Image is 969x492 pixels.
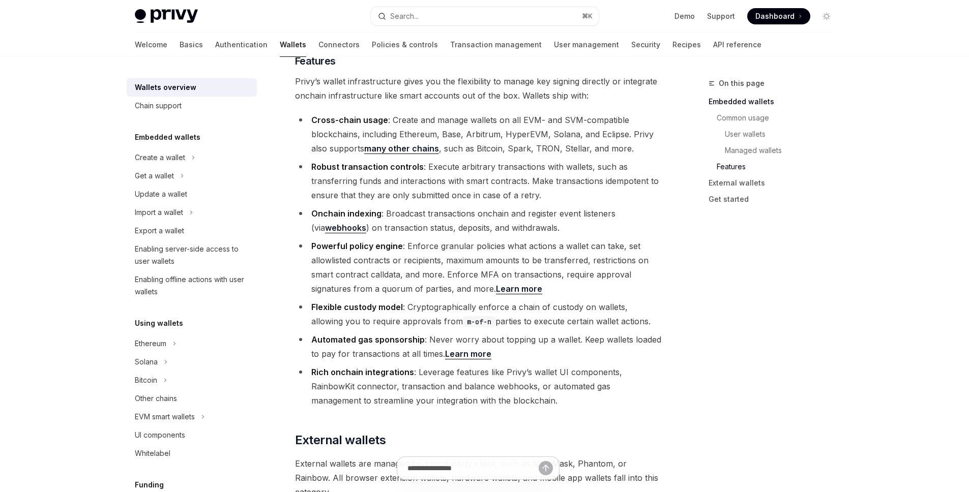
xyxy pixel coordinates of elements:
[127,240,257,270] a: Enabling server-side access to user wallets
[135,447,170,459] div: Whitelabel
[127,97,257,115] a: Chain support
[539,461,553,475] button: Send message
[135,170,174,182] div: Get a wallet
[280,33,306,57] a: Wallets
[311,162,424,172] strong: Robust transaction controls
[747,8,810,24] a: Dashboard
[371,7,599,25] button: Search...⌘K
[318,33,360,57] a: Connectors
[127,222,257,240] a: Export a wallet
[135,100,182,112] div: Chain support
[295,160,662,202] li: : Execute arbitrary transactions with wallets, such as transferring funds and interactions with s...
[463,316,495,327] code: m-of-n
[127,270,257,301] a: Enabling offline actions with user wallets
[496,284,542,294] a: Learn more
[127,426,257,444] a: UI components
[135,429,185,441] div: UI components
[135,9,198,23] img: light logo
[717,159,843,175] a: Features
[295,54,336,68] span: Features
[672,33,701,57] a: Recipes
[725,142,843,159] a: Managed wallets
[390,10,419,22] div: Search...
[311,367,414,377] strong: Rich onchain integrations
[311,241,403,251] strong: Powerful policy engine
[311,208,381,219] strong: Onchain indexing
[311,334,425,345] strong: Automated gas sponsorship
[582,12,593,20] span: ⌘ K
[450,33,542,57] a: Transaction management
[135,188,187,200] div: Update a wallet
[127,78,257,97] a: Wallets overview
[135,273,251,298] div: Enabling offline actions with user wallets
[295,239,662,296] li: : Enforce granular policies what actions a wallet can take, set allowlisted contracts or recipien...
[295,74,662,103] span: Privy’s wallet infrastructure gives you the flexibility to manage key signing directly or integra...
[725,126,843,142] a: User wallets
[295,206,662,235] li: : Broadcast transactions onchain and register event listeners (via ) on transaction status, depos...
[709,175,843,191] a: External wallets
[755,11,795,21] span: Dashboard
[311,115,388,125] strong: Cross-chain usage
[295,300,662,328] li: : Cryptographically enforce a chain of custody on wallets, allowing you to require approvals from...
[135,243,251,267] div: Enabling server-side access to user wallets
[135,356,158,368] div: Solana
[135,81,196,94] div: Wallets overview
[554,33,619,57] a: User management
[295,432,386,448] span: External wallets
[311,302,403,312] strong: Flexible custody model
[127,389,257,408] a: Other chains
[372,33,438,57] a: Policies & controls
[364,143,439,154] a: many other chains
[135,392,177,405] div: Other chains
[674,11,695,21] a: Demo
[127,185,257,203] a: Update a wallet
[631,33,660,57] a: Security
[135,206,183,219] div: Import a wallet
[295,365,662,408] li: : Leverage features like Privy’s wallet UI components, RainbowKit connector, transaction and bala...
[709,191,843,207] a: Get started
[719,77,765,89] span: On this page
[135,411,195,423] div: EVM smart wallets
[127,444,257,463] a: Whitelabel
[325,223,366,233] a: webhooks
[818,8,835,24] button: Toggle dark mode
[295,332,662,361] li: : Never worry about topping up a wallet. Keep wallets loaded to pay for transactions at all times.
[717,110,843,126] a: Common usage
[135,337,166,350] div: Ethereum
[215,33,268,57] a: Authentication
[713,33,761,57] a: API reference
[445,349,491,359] a: Learn more
[135,479,164,491] h5: Funding
[135,151,185,164] div: Create a wallet
[707,11,735,21] a: Support
[135,33,167,57] a: Welcome
[180,33,203,57] a: Basics
[709,94,843,110] a: Embedded wallets
[135,225,184,237] div: Export a wallet
[295,113,662,156] li: : Create and manage wallets on all EVM- and SVM-compatible blockchains, including Ethereum, Base,...
[135,131,200,143] h5: Embedded wallets
[135,317,183,329] h5: Using wallets
[135,374,157,386] div: Bitcoin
